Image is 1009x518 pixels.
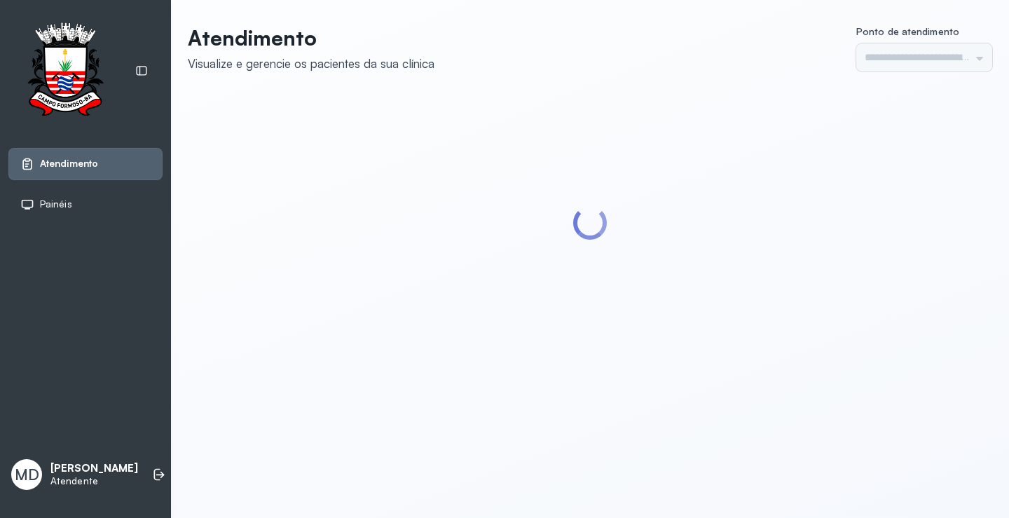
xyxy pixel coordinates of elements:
[50,475,138,487] p: Atendente
[50,462,138,475] p: [PERSON_NAME]
[15,22,116,120] img: Logotipo do estabelecimento
[188,56,434,71] div: Visualize e gerencie os pacientes da sua clínica
[188,25,434,50] p: Atendimento
[40,198,72,210] span: Painéis
[20,157,151,171] a: Atendimento
[40,158,98,170] span: Atendimento
[856,25,959,37] span: Ponto de atendimento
